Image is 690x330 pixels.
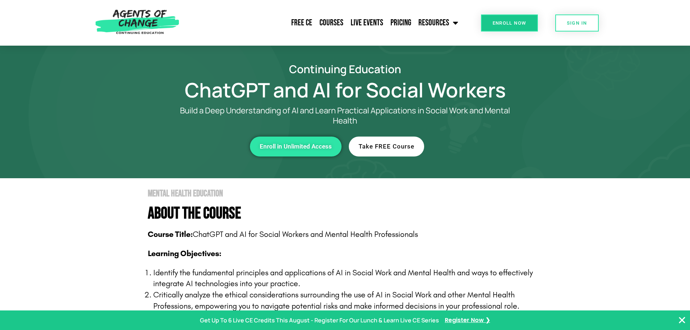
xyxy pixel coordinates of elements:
h4: About The Course [148,205,552,222]
a: SIGN IN [555,14,599,32]
nav: Menu [183,14,462,32]
button: Close Banner [678,316,686,325]
a: Free CE [288,14,316,32]
h2: Continuing Education [139,64,552,74]
a: Courses [316,14,347,32]
p: Get Up To 6 Live CE Credits This August - Register For Our Lunch & Learn Live CE Series [200,315,439,326]
p: Identify the fundamental principles and applications of AI in Social Work and Mental Health and w... [153,267,552,290]
a: Live Events [347,14,387,32]
h2: Mental Health Education [148,189,552,198]
span: Enroll in Unlimited Access [260,143,332,150]
b: Course Title: [148,230,193,239]
span: Enroll Now [493,21,526,25]
a: Enroll in Unlimited Access [250,137,342,156]
h1: ChatGPT and AI for Social Workers [139,82,552,98]
span: SIGN IN [567,21,587,25]
a: Take FREE Course [349,137,424,156]
span: Take FREE Course [359,143,414,150]
a: Register Now ❯ [445,315,490,326]
a: Resources [415,14,462,32]
b: Learning Objectives: [148,249,221,258]
p: ChatGPT and AI for Social Workers and Mental Health Professionals [148,229,552,240]
a: Enroll Now [481,14,538,32]
p: Build a Deep Understanding of AI and Learn Practical Applications in Social Work and Mental Health [168,105,523,126]
p: Critically analyze the ethical considerations surrounding the use of AI in Social Work and other ... [153,289,552,312]
a: Pricing [387,14,415,32]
